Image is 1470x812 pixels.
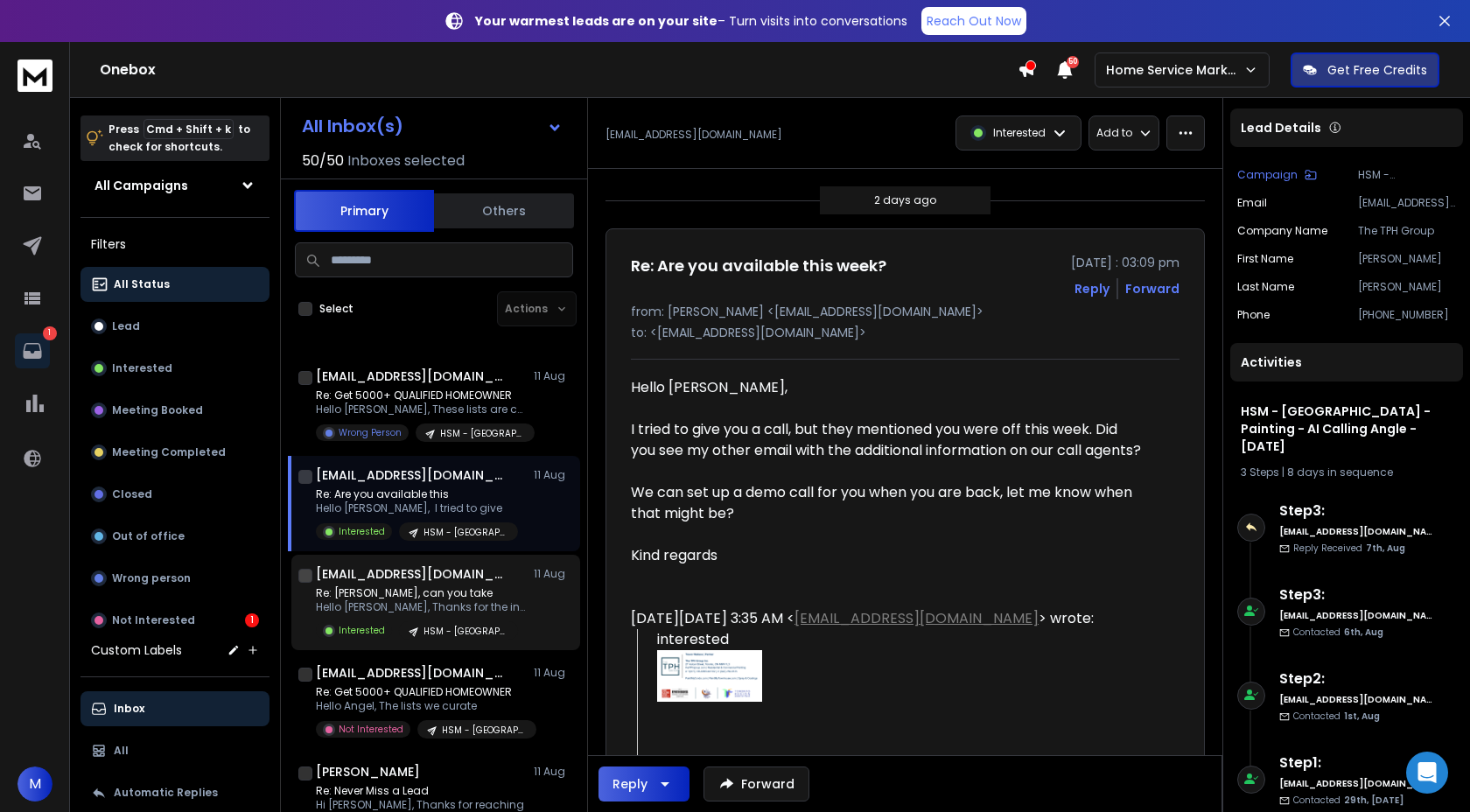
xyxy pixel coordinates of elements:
[91,641,182,659] h3: Custom Labels
[1125,280,1179,297] div: Forward
[1237,168,1317,182] button: Campaign
[80,232,269,256] h3: Filters
[605,128,782,142] p: [EMAIL_ADDRESS][DOMAIN_NAME]
[927,12,1021,30] p: Reach Out Now
[1279,752,1432,773] h6: Step 1 :
[442,724,526,737] p: HSM - [GEOGRAPHIC_DATA] - Painting - Leads List - [DATE]
[1241,402,1452,455] h1: HSM - [GEOGRAPHIC_DATA] - Painting - AI Calling Angle - [DATE]
[1344,626,1383,639] span: 6th, Aug
[1279,668,1432,689] h6: Step 2 :
[1279,609,1432,622] h6: [EMAIL_ADDRESS][DOMAIN_NAME]
[1237,196,1267,210] p: Email
[319,302,353,316] label: Select
[112,319,140,333] p: Lead
[1279,525,1432,538] h6: [EMAIL_ADDRESS][DOMAIN_NAME]
[1074,280,1109,297] button: Reply
[114,744,129,758] p: All
[100,59,1018,80] h1: Onebox
[631,419,1142,461] div: I tried to give you a call, but they mentioned you were off this week. Did you see my other email...
[316,487,518,501] p: Re: Are you available this
[598,766,689,801] button: Reply
[294,190,434,232] button: Primary
[80,733,269,768] button: All
[1067,56,1079,68] span: 50
[316,685,526,699] p: Re: Get 5000+ QUALIFIED HOMEOWNER
[534,567,573,581] p: 11 Aug
[17,766,52,801] button: M
[434,192,574,230] button: Others
[80,351,269,386] button: Interested
[631,254,886,278] h1: Re: Are you available this week?
[1241,465,1279,479] span: 3 Steps
[475,12,717,30] strong: Your warmest leads are on your site
[423,526,507,539] p: HSM - [GEOGRAPHIC_DATA] - Painting - AI Calling Angle - [DATE]
[1237,224,1327,238] p: Company Name
[794,608,1039,628] a: [EMAIL_ADDRESS][DOMAIN_NAME]
[80,691,269,726] button: Inbox
[339,624,385,637] p: Interested
[631,482,1142,524] div: We can set up a demo call for you when you are back, let me know when that might be?
[80,561,269,596] button: Wrong person
[1230,343,1463,381] div: Activities
[1287,465,1393,479] span: 8 days in sequence
[1241,119,1321,136] p: Lead Details
[1241,465,1452,479] div: |
[1358,308,1456,322] p: [PHONE_NUMBER]
[657,629,1142,650] div: interested
[80,309,269,344] button: Lead
[302,150,344,171] span: 50 / 50
[1071,254,1179,271] p: [DATE] : 03:09 pm
[316,565,508,583] h1: [EMAIL_ADDRESS][DOMAIN_NAME]
[114,702,144,716] p: Inbox
[534,666,573,680] p: 11 Aug
[316,388,526,402] p: Re: Get 5000+ QUALIFIED HOMEOWNER
[94,177,188,194] h1: All Campaigns
[316,664,508,682] h1: [EMAIL_ADDRESS][DOMAIN_NAME]
[316,501,518,515] p: Hello [PERSON_NAME], I tried to give
[1293,710,1380,723] p: Contacted
[631,608,1142,629] div: [DATE][DATE] 3:35 AM < > wrote:
[1327,61,1427,79] p: Get Free Credits
[1279,500,1432,521] h6: Step 3 :
[1358,196,1456,210] p: [EMAIL_ADDRESS][DOMAIN_NAME]
[80,393,269,428] button: Meeting Booked
[1096,126,1132,140] p: Add to
[631,545,1142,566] div: Kind regards
[80,477,269,512] button: Closed
[80,267,269,302] button: All Status
[316,600,526,614] p: Hello [PERSON_NAME], Thanks for the information. We
[1344,710,1380,723] span: 1st, Aug
[1279,693,1432,706] h6: [EMAIL_ADDRESS][DOMAIN_NAME]
[1279,777,1432,790] h6: [EMAIL_ADDRESS][DOMAIN_NAME]
[1358,224,1456,238] p: The TPH Group
[703,766,809,801] button: Forward
[1237,308,1270,322] p: Phone
[316,402,526,416] p: Hello [PERSON_NAME], These lists are custom-curated
[612,775,647,793] div: Reply
[1358,280,1456,294] p: [PERSON_NAME]
[143,119,234,139] span: Cmd + Shift + k
[112,445,226,459] p: Meeting Completed
[1406,752,1448,794] div: Open Intercom Messenger
[1358,252,1456,266] p: [PERSON_NAME]
[874,193,936,207] p: 2 days ago
[80,603,269,638] button: Not Interested1
[316,763,420,780] h1: [PERSON_NAME]
[43,326,57,340] p: 1
[423,625,507,638] p: HSM - [GEOGRAPHIC_DATA] - Painting - Leads List - [DATE]
[288,108,577,143] button: All Inbox(s)
[15,333,50,368] a: 1
[339,525,385,538] p: Interested
[339,723,403,736] p: Not Interested
[316,784,526,798] p: Re: Never Miss a Lead
[80,775,269,810] button: Automatic Replies
[112,571,191,585] p: Wrong person
[1237,168,1298,182] p: Campaign
[631,377,1142,398] div: Hello [PERSON_NAME],
[302,117,403,135] h1: All Inbox(s)
[1366,542,1405,555] span: 7th, Aug
[114,786,218,800] p: Automatic Replies
[1344,794,1403,807] span: 29th, [DATE]
[112,529,185,543] p: Out of office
